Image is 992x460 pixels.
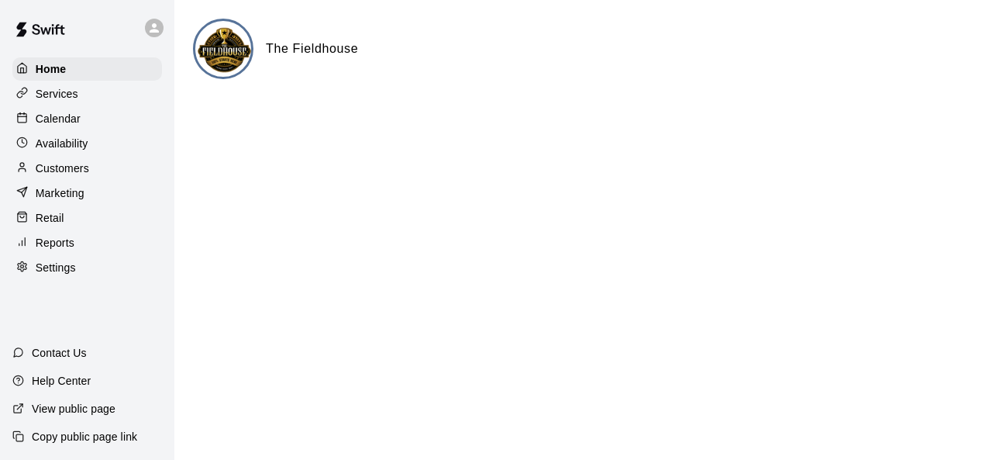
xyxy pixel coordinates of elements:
a: Retail [12,206,162,230]
a: Reports [12,231,162,254]
a: Calendar [12,107,162,130]
p: Help Center [32,373,91,389]
p: Reports [36,235,74,251]
a: Customers [12,157,162,180]
a: Availability [12,132,162,155]
a: Marketing [12,182,162,205]
a: Home [12,57,162,81]
p: Customers [36,161,89,176]
p: View public page [32,401,115,417]
p: Home [36,61,67,77]
p: Copy public page link [32,429,137,444]
a: Services [12,82,162,105]
p: Marketing [36,185,84,201]
a: Settings [12,256,162,279]
p: Contact Us [32,345,87,361]
p: Services [36,86,78,102]
p: Retail [36,210,64,226]
h6: The Fieldhouse [266,39,358,59]
p: Settings [36,260,76,275]
p: Calendar [36,111,81,126]
p: Availability [36,136,88,151]
img: The Fieldhouse logo [195,21,253,79]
